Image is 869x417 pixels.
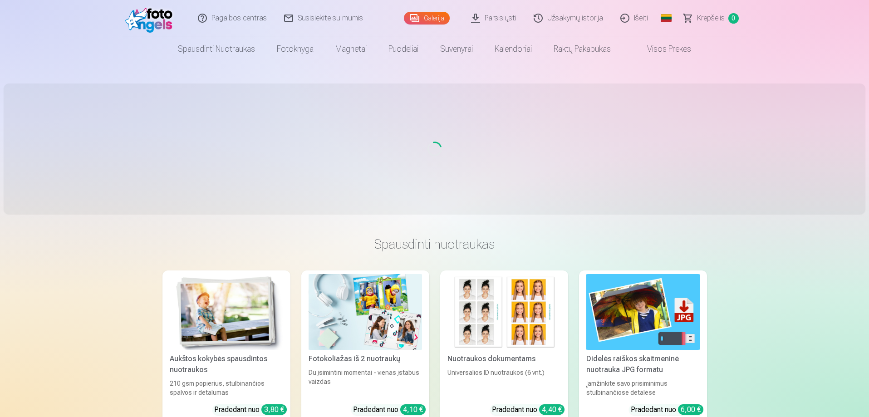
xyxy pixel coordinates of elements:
[261,404,287,415] div: 3,80 €
[214,404,287,415] div: Pradedant nuo
[404,12,450,25] a: Galerija
[543,36,622,62] a: Raktų pakabukas
[305,353,426,364] div: Fotokoliažas iš 2 nuotraukų
[305,368,426,397] div: Du įsimintini momentai - vienas įstabus vaizdas
[125,4,177,33] img: /fa2
[170,236,700,252] h3: Spausdinti nuotraukas
[444,353,565,364] div: Nuotraukos dokumentams
[678,404,703,415] div: 6,00 €
[447,274,561,350] img: Nuotraukos dokumentams
[583,353,703,375] div: Didelės raiškos skaitmeninė nuotrauka JPG formatu
[622,36,702,62] a: Visos prekės
[400,404,426,415] div: 4,10 €
[697,13,725,24] span: Krepšelis
[492,404,565,415] div: Pradedant nuo
[309,274,422,350] img: Fotokoliažas iš 2 nuotraukų
[266,36,324,62] a: Fotoknyga
[484,36,543,62] a: Kalendoriai
[353,404,426,415] div: Pradedant nuo
[586,274,700,350] img: Didelės raiškos skaitmeninė nuotrauka JPG formatu
[166,353,287,375] div: Aukštos kokybės spausdintos nuotraukos
[444,368,565,397] div: Universalios ID nuotraukos (6 vnt.)
[583,379,703,397] div: Įamžinkite savo prisiminimus stulbinančiose detalėse
[324,36,378,62] a: Magnetai
[378,36,429,62] a: Puodeliai
[167,36,266,62] a: Spausdinti nuotraukas
[429,36,484,62] a: Suvenyrai
[539,404,565,415] div: 4,40 €
[166,379,287,397] div: 210 gsm popierius, stulbinančios spalvos ir detalumas
[631,404,703,415] div: Pradedant nuo
[728,13,739,24] span: 0
[170,274,283,350] img: Aukštos kokybės spausdintos nuotraukos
